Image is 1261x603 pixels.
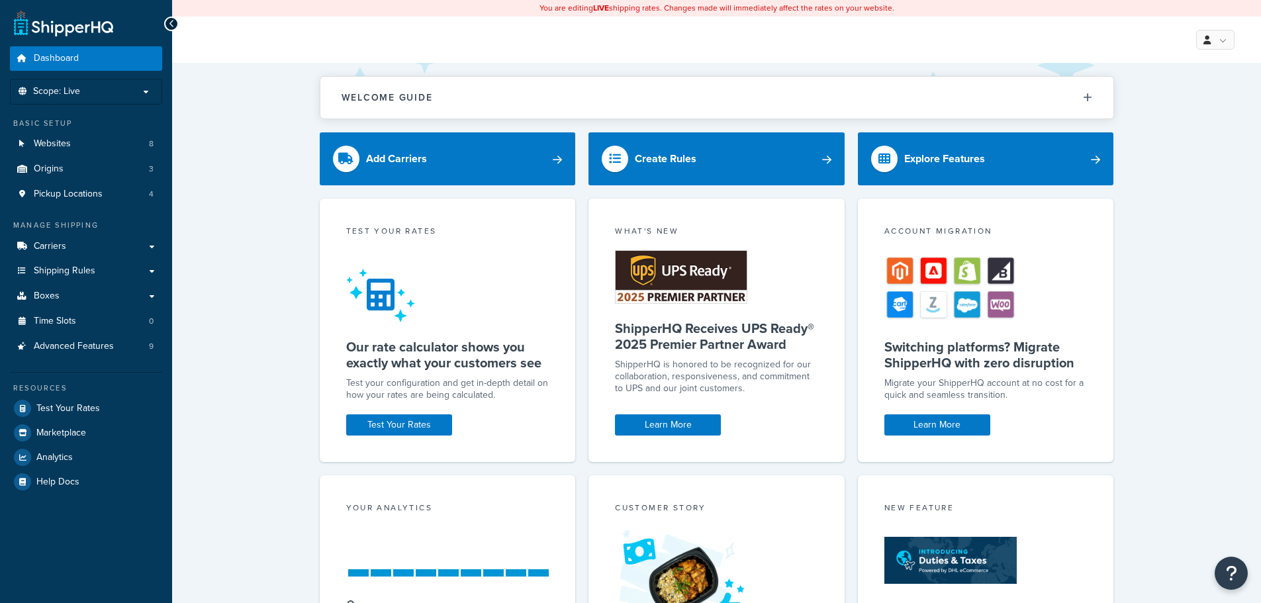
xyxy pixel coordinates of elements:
span: Marketplace [36,428,86,439]
a: Learn More [615,414,721,436]
a: Marketplace [10,421,162,445]
h2: Welcome Guide [342,93,433,103]
li: Time Slots [10,309,162,334]
a: Test Your Rates [10,396,162,420]
button: Welcome Guide [320,77,1113,118]
div: Resources [10,383,162,394]
h5: Switching platforms? Migrate ShipperHQ with zero disruption [884,339,1088,371]
div: Customer Story [615,502,818,517]
div: Test your configuration and get in-depth detail on how your rates are being calculated. [346,377,549,401]
div: Explore Features [904,150,985,168]
li: Websites [10,132,162,156]
div: Test your rates [346,225,549,240]
div: Migrate your ShipperHQ account at no cost for a quick and seamless transition. [884,377,1088,401]
b: LIVE [593,2,609,14]
li: Origins [10,157,162,181]
li: Pickup Locations [10,182,162,207]
h5: ShipperHQ Receives UPS Ready® 2025 Premier Partner Award [615,320,818,352]
div: Manage Shipping [10,220,162,231]
span: Dashboard [34,53,79,64]
div: Account Migration [884,225,1088,240]
span: Time Slots [34,316,76,327]
a: Time Slots0 [10,309,162,334]
a: Websites8 [10,132,162,156]
span: Advanced Features [34,341,114,352]
a: Shipping Rules [10,259,162,283]
span: Shipping Rules [34,265,95,277]
span: 8 [149,138,154,150]
span: Boxes [34,291,60,302]
span: Pickup Locations [34,189,103,200]
a: Pickup Locations4 [10,182,162,207]
a: Dashboard [10,46,162,71]
h5: Our rate calculator shows you exactly what your customers see [346,339,549,371]
button: Open Resource Center [1215,557,1248,590]
span: 3 [149,163,154,175]
span: Analytics [36,452,73,463]
span: Carriers [34,241,66,252]
div: What's New [615,225,818,240]
span: 9 [149,341,154,352]
div: New Feature [884,502,1088,517]
a: Carriers [10,234,162,259]
a: Explore Features [858,132,1114,185]
div: Add Carriers [366,150,427,168]
a: Analytics [10,445,162,469]
a: Boxes [10,284,162,308]
a: Learn More [884,414,990,436]
a: Advanced Features9 [10,334,162,359]
a: Test Your Rates [346,414,452,436]
span: Help Docs [36,477,79,488]
div: Your Analytics [346,502,549,517]
div: Basic Setup [10,118,162,129]
a: Add Carriers [320,132,576,185]
li: Advanced Features [10,334,162,359]
div: Create Rules [635,150,696,168]
span: Websites [34,138,71,150]
a: Create Rules [588,132,845,185]
span: 4 [149,189,154,200]
a: Help Docs [10,470,162,494]
span: 0 [149,316,154,327]
span: Scope: Live [33,86,80,97]
span: Test Your Rates [36,403,100,414]
p: ShipperHQ is honored to be recognized for our collaboration, responsiveness, and commitment to UP... [615,359,818,394]
a: Origins3 [10,157,162,181]
span: Origins [34,163,64,175]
